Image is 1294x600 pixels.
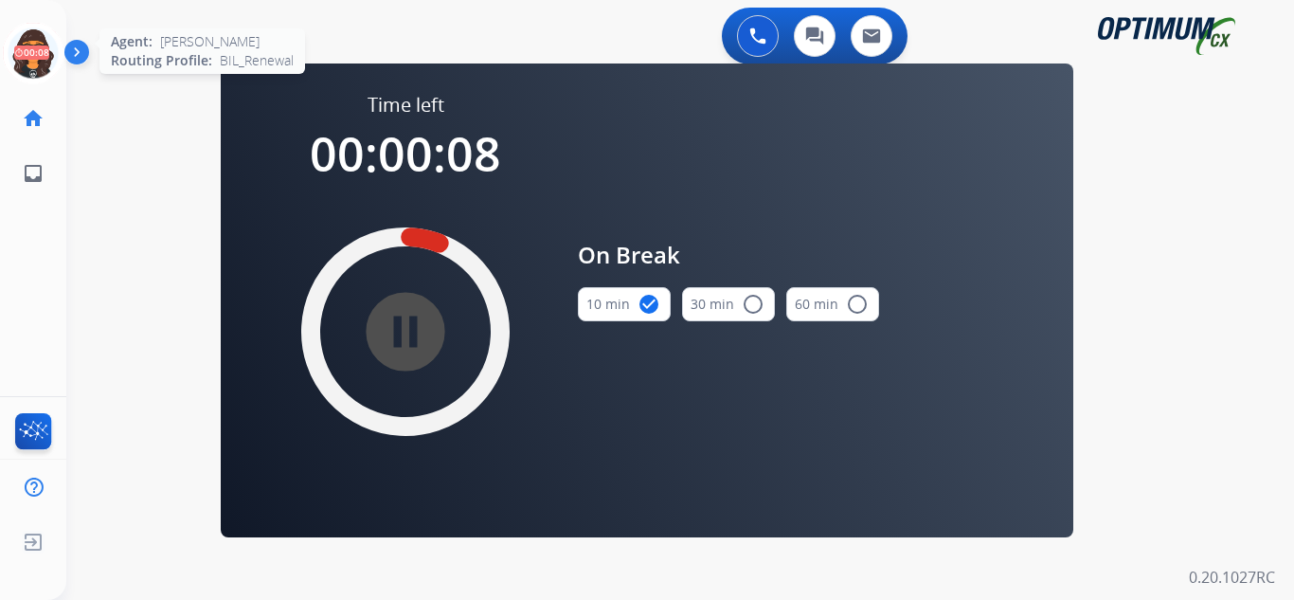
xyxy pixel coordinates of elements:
p: 0.20.1027RC [1189,566,1275,589]
span: [PERSON_NAME] [160,32,260,51]
span: On Break [578,238,879,272]
mat-icon: radio_button_unchecked [846,293,869,316]
mat-icon: radio_button_unchecked [742,293,764,316]
mat-icon: inbox [22,162,45,185]
mat-icon: check_circle [638,293,660,316]
button: 30 min [682,287,775,321]
mat-icon: pause_circle_filled [394,320,417,343]
button: 60 min [786,287,879,321]
span: 00:00:08 [310,121,501,186]
span: BIL_Renewal [220,51,294,70]
button: 10 min [578,287,671,321]
mat-icon: home [22,107,45,130]
span: Agent: [111,32,153,51]
span: Routing Profile: [111,51,212,70]
span: Time left [368,92,444,118]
